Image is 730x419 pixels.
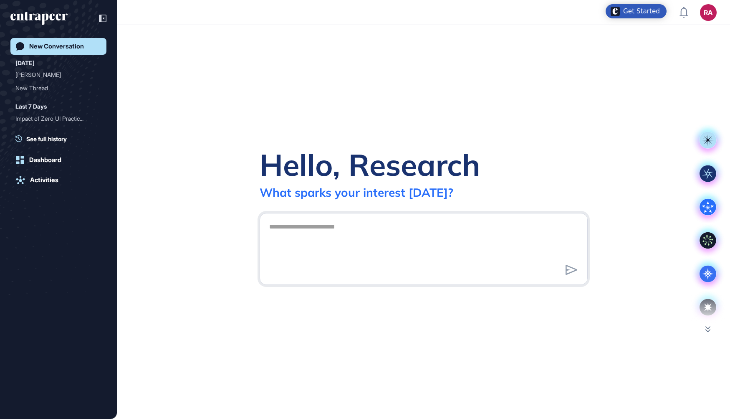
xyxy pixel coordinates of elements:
[260,146,480,183] div: Hello, Research
[700,4,717,21] button: RA
[15,102,47,112] div: Last 7 Days
[611,7,620,16] img: launcher-image-alternative-text
[30,176,58,184] div: Activities
[10,12,68,25] div: entrapeer-logo
[623,7,660,15] div: Get Started
[15,81,101,95] div: New Thread
[29,156,61,164] div: Dashboard
[10,38,106,55] a: New Conversation
[15,81,95,95] div: New Thread
[15,135,106,143] a: See full history
[26,135,67,143] span: See full history
[260,185,453,200] div: What sparks your interest [DATE]?
[15,112,101,125] div: Impact of Zero UI Practices on Customer Interactions and Security in Banking and Finance
[15,68,101,81] div: Reese
[15,112,95,125] div: Impact of Zero UI Practic...
[29,43,84,50] div: New Conversation
[10,172,106,188] a: Activities
[15,68,95,81] div: [PERSON_NAME]
[606,4,667,18] div: Open Get Started checklist
[10,152,106,168] a: Dashboard
[15,58,35,68] div: [DATE]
